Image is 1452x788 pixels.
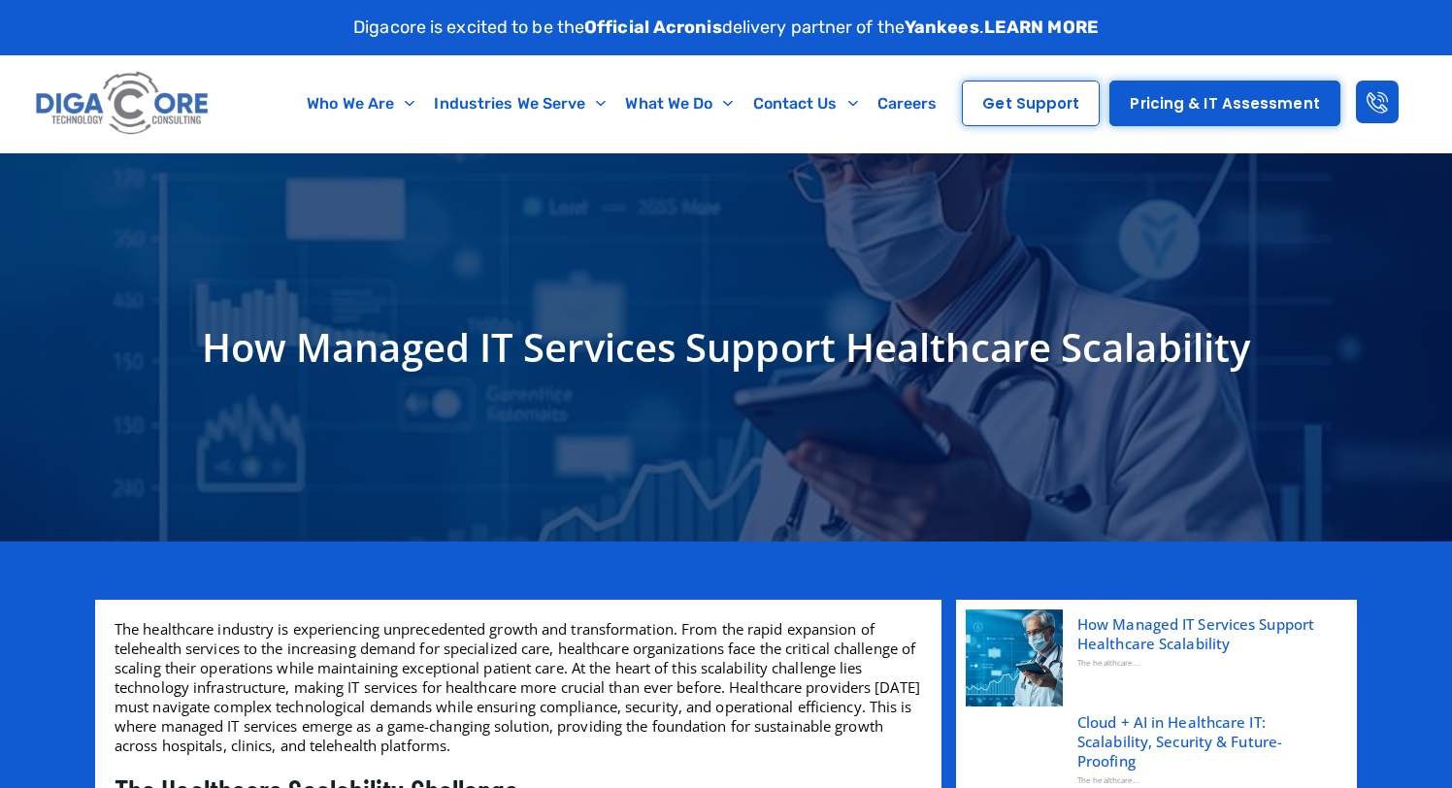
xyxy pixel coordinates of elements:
[424,82,615,126] a: Industries We Serve
[1109,81,1339,126] a: Pricing & IT Assessment
[115,619,922,755] p: The healthcare industry is experiencing unprecedented growth and transformation. From the rapid e...
[105,318,1347,377] h1: How Managed IT Services Support Healthcare Scalability
[1077,712,1333,771] a: Cloud + AI in Healthcare IT: Scalability, Security & Future-Proofing
[1077,614,1333,653] a: How Managed IT Services Support Healthcare Scalability
[353,15,1099,41] p: Digacore is excited to be the delivery partner of the .
[984,16,1099,38] a: LEARN MORE
[962,81,1100,126] a: Get Support
[615,82,742,126] a: What We Do
[292,82,953,126] nav: Menu
[297,82,424,126] a: Who We Are
[868,82,947,126] a: Careers
[966,609,1063,706] img: How Managed IT Services Support Healthcare Scalability
[743,82,868,126] a: Contact Us
[905,16,979,38] strong: Yankees
[1130,96,1319,111] span: Pricing & IT Assessment
[31,65,214,143] img: Digacore logo 1
[982,96,1079,111] span: Get Support
[584,16,722,38] strong: Official Acronis
[1077,653,1333,673] div: The healthcare...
